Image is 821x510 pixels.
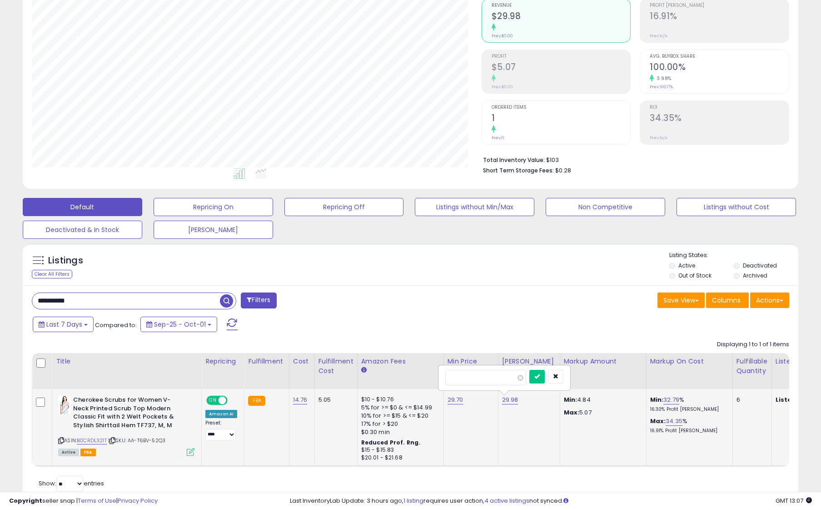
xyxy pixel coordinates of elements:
[650,396,726,413] div: %
[318,396,350,404] div: 5.05
[108,437,165,444] span: | SKU: AA-T6BV-52Q3
[361,420,437,428] div: 17% for > $20
[448,395,463,404] a: 29.70
[33,317,94,332] button: Last 7 Days
[750,293,789,308] button: Actions
[666,417,682,426] a: 34.35
[492,105,631,110] span: Ordered Items
[154,221,273,239] button: [PERSON_NAME]
[361,454,437,462] div: $20.01 - $21.68
[205,357,240,366] div: Repricing
[492,54,631,59] span: Profit
[502,395,518,404] a: 29.98
[78,496,116,505] a: Terms of Use
[663,395,679,404] a: 32.79
[736,357,768,376] div: Fulfillable Quantity
[205,420,237,440] div: Preset:
[717,340,789,349] div: Displaying 1 to 1 of 1 items
[140,317,217,332] button: Sep-25 - Oct-01
[9,497,158,505] div: seller snap | |
[650,417,726,434] div: %
[39,479,104,488] span: Show: entries
[646,353,732,389] th: The percentage added to the cost of goods (COGS) that forms the calculator for Min & Max prices.
[361,366,367,374] small: Amazon Fees.
[361,357,440,366] div: Amazon Fees
[650,105,789,110] span: ROI
[483,156,545,164] b: Total Inventory Value:
[743,272,767,279] label: Archived
[555,166,571,175] span: $0.28
[77,437,107,444] a: B0CRDL321T
[650,33,667,39] small: Prev: N/A
[677,198,796,216] button: Listings without Cost
[650,62,789,74] h2: 100.00%
[492,3,631,8] span: Revenue
[736,396,765,404] div: 6
[564,409,639,417] p: 5.07
[706,293,749,308] button: Columns
[361,439,421,446] b: Reduced Prof. Rng.
[492,62,631,74] h2: $5.07
[361,404,437,412] div: 5% for >= $0 & <= $14.99
[118,496,158,505] a: Privacy Policy
[484,496,529,505] a: 4 active listings
[564,395,577,404] strong: Min:
[361,428,437,436] div: $0.30 min
[650,135,667,141] small: Prev: N/A
[415,198,534,216] button: Listings without Min/Max
[546,198,665,216] button: Non Competitive
[678,272,712,279] label: Out of Stock
[205,410,237,418] div: Amazon AI
[361,396,437,404] div: $10 - $10.76
[650,3,789,8] span: Profit [PERSON_NAME]
[650,357,729,366] div: Markup on Cost
[650,428,726,434] p: 16.91% Profit [PERSON_NAME]
[248,396,265,406] small: FBA
[657,293,705,308] button: Save View
[73,396,184,432] b: Cherokee Scrubs for Women V-Neck Printed Scrub Top Modern Classic Fit with 2 Welt Pockets & Styli...
[650,11,789,23] h2: 16.91%
[56,357,198,366] div: Title
[58,396,194,455] div: ASIN:
[241,293,276,308] button: Filters
[226,397,241,404] span: OFF
[564,408,580,417] strong: Max:
[448,357,494,366] div: Min Price
[32,270,72,278] div: Clear All Filters
[564,357,642,366] div: Markup Amount
[248,357,285,366] div: Fulfillment
[492,84,513,90] small: Prev: $0.00
[58,449,79,456] span: All listings currently available for purchase on Amazon
[483,167,554,174] b: Short Term Storage Fees:
[743,262,777,269] label: Deactivated
[318,357,353,376] div: Fulfillment Cost
[564,396,639,404] p: 4.84
[58,396,71,414] img: 41hL-l0jn5L._SL40_.jpg
[361,446,437,454] div: $15 - $15.83
[678,262,695,269] label: Active
[9,496,42,505] strong: Copyright
[502,357,556,366] div: [PERSON_NAME]
[492,33,513,39] small: Prev: $0.00
[293,357,311,366] div: Cost
[154,320,206,329] span: Sep-25 - Oct-01
[293,395,308,404] a: 14.76
[46,320,82,329] span: Last 7 Days
[669,251,798,260] p: Listing States:
[23,221,142,239] button: Deactivated & In Stock
[492,135,504,141] small: Prev: 0
[207,397,219,404] span: ON
[80,449,96,456] span: FBA
[403,496,423,505] a: 1 listing
[492,11,631,23] h2: $29.98
[650,54,789,59] span: Avg. Buybox Share
[492,113,631,125] h2: 1
[654,75,672,82] small: 3.98%
[48,254,83,267] h5: Listings
[284,198,404,216] button: Repricing Off
[650,417,666,425] b: Max:
[290,497,812,505] div: Last InventoryLab Update: 3 hours ago, requires user action, not synced.
[154,198,273,216] button: Repricing On
[776,496,812,505] span: 2025-10-9 13:07 GMT
[361,412,437,420] div: 10% for >= $15 & <= $20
